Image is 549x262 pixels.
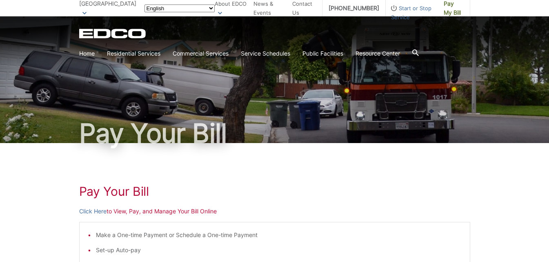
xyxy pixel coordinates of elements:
[144,4,215,12] select: Select a language
[79,29,147,38] a: EDCD logo. Return to the homepage.
[107,49,160,58] a: Residential Services
[241,49,290,58] a: Service Schedules
[173,49,229,58] a: Commercial Services
[302,49,343,58] a: Public Facilities
[79,120,470,146] h1: Pay Your Bill
[79,184,470,199] h1: Pay Your Bill
[79,49,95,58] a: Home
[96,231,462,240] li: Make a One-time Payment or Schedule a One-time Payment
[356,49,400,58] a: Resource Center
[96,246,462,255] li: Set-up Auto-pay
[79,207,470,216] p: to View, Pay, and Manage Your Bill Online
[79,207,107,216] a: Click Here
